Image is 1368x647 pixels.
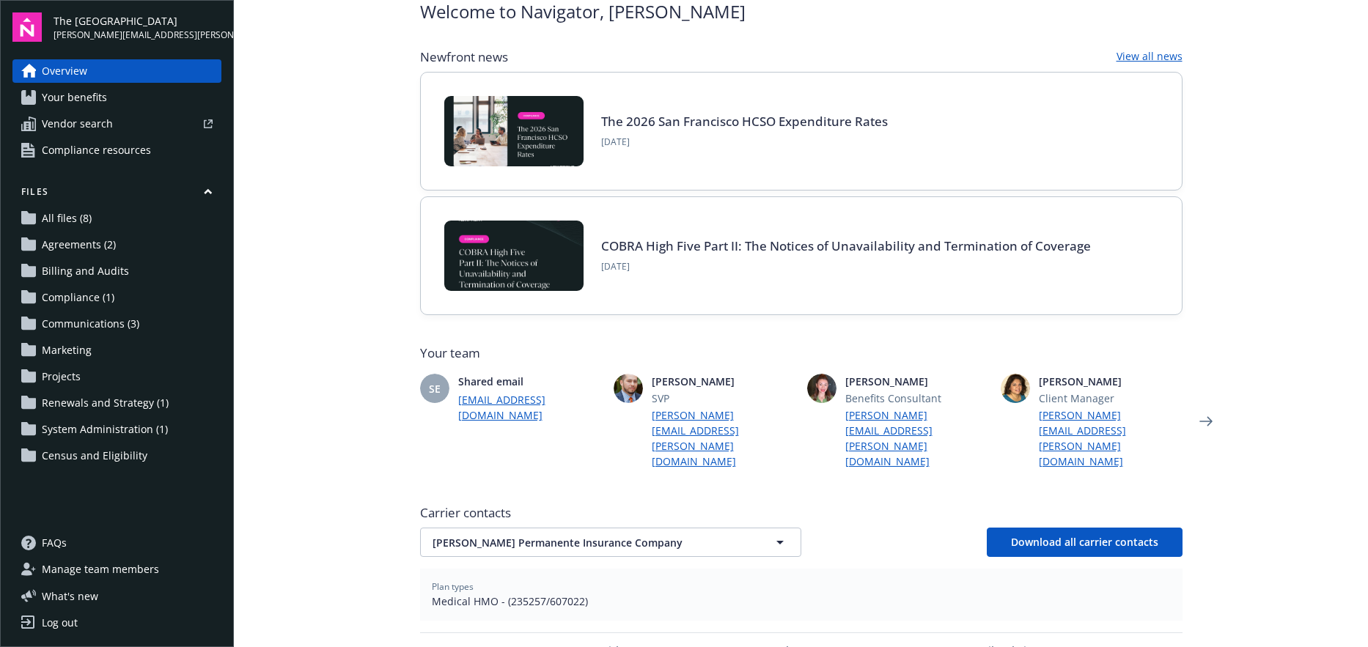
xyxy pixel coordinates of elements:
span: [PERSON_NAME] [1039,374,1183,389]
span: [PERSON_NAME] Permanente Insurance Company [433,535,738,550]
span: Your benefits [42,86,107,109]
a: [PERSON_NAME][EMAIL_ADDRESS][PERSON_NAME][DOMAIN_NAME] [1039,407,1183,469]
span: Census and Eligibility [42,444,147,467]
a: Manage team members [12,558,221,581]
span: Manage team members [42,558,159,581]
img: photo [614,374,643,403]
span: Shared email [458,374,602,389]
span: Download all carrier contacts [1011,535,1158,549]
span: Projects [42,365,81,388]
span: SVP [652,391,795,406]
span: [PERSON_NAME] [845,374,989,389]
span: Vendor search [42,112,113,136]
span: FAQs [42,531,67,555]
span: Benefits Consultant [845,391,989,406]
img: BLOG+Card Image - Compliance - 2026 SF HCSO Expenditure Rates - 08-26-25.jpg [444,96,584,166]
span: Your team [420,344,1183,362]
a: Vendor search [12,112,221,136]
a: FAQs [12,531,221,555]
a: The 2026 San Francisco HCSO Expenditure Rates [601,113,888,130]
a: Compliance resources [12,138,221,162]
span: Carrier contacts [420,504,1183,522]
span: Communications (3) [42,312,139,336]
a: Census and Eligibility [12,444,221,467]
a: COBRA High Five Part II: The Notices of Unavailability and Termination of Coverage [601,237,1091,254]
a: [PERSON_NAME][EMAIL_ADDRESS][PERSON_NAME][DOMAIN_NAME] [652,407,795,469]
span: SE [429,381,441,396]
button: Files [12,185,221,204]
span: Plan types [432,580,1171,594]
img: BLOG-Card Image - Compliance - COBRA High Five Pt 2 - 08-21-25.jpg [444,221,584,291]
span: Compliance resources [42,138,151,162]
a: Next [1194,410,1218,433]
a: [EMAIL_ADDRESS][DOMAIN_NAME] [458,392,602,423]
span: Renewals and Strategy (1) [42,391,169,415]
span: Billing and Audits [42,259,129,283]
a: Agreements (2) [12,233,221,256]
span: Compliance (1) [42,286,114,309]
a: Communications (3) [12,312,221,336]
img: navigator-logo.svg [12,12,42,42]
span: Overview [42,59,87,83]
img: photo [807,374,836,403]
span: Agreements (2) [42,233,116,256]
button: [PERSON_NAME] Permanente Insurance Company [420,528,801,557]
a: Your benefits [12,86,221,109]
span: Marketing [42,339,92,362]
a: All files (8) [12,207,221,230]
span: Client Manager [1039,391,1183,406]
img: photo [1001,374,1030,403]
a: Billing and Audits [12,259,221,283]
button: What's new [12,588,122,604]
span: What ' s new [42,588,98,604]
span: Medical HMO - (235257/607022) [432,594,1171,609]
a: Projects [12,365,221,388]
button: The [GEOGRAPHIC_DATA][PERSON_NAME][EMAIL_ADDRESS][PERSON_NAME][DOMAIN_NAME] [54,12,221,42]
button: Download all carrier contacts [987,528,1183,557]
span: [DATE] [601,260,1091,273]
div: Log out [42,611,78,635]
a: Compliance (1) [12,286,221,309]
a: Marketing [12,339,221,362]
a: View all news [1117,48,1183,66]
a: System Administration (1) [12,418,221,441]
a: [PERSON_NAME][EMAIL_ADDRESS][PERSON_NAME][DOMAIN_NAME] [845,407,989,469]
span: [PERSON_NAME][EMAIL_ADDRESS][PERSON_NAME][DOMAIN_NAME] [54,29,221,42]
span: System Administration (1) [42,418,168,441]
span: The [GEOGRAPHIC_DATA] [54,13,221,29]
span: [PERSON_NAME] [652,374,795,389]
span: Newfront news [420,48,508,66]
span: [DATE] [601,136,888,149]
a: Renewals and Strategy (1) [12,391,221,415]
span: All files (8) [42,207,92,230]
a: Overview [12,59,221,83]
